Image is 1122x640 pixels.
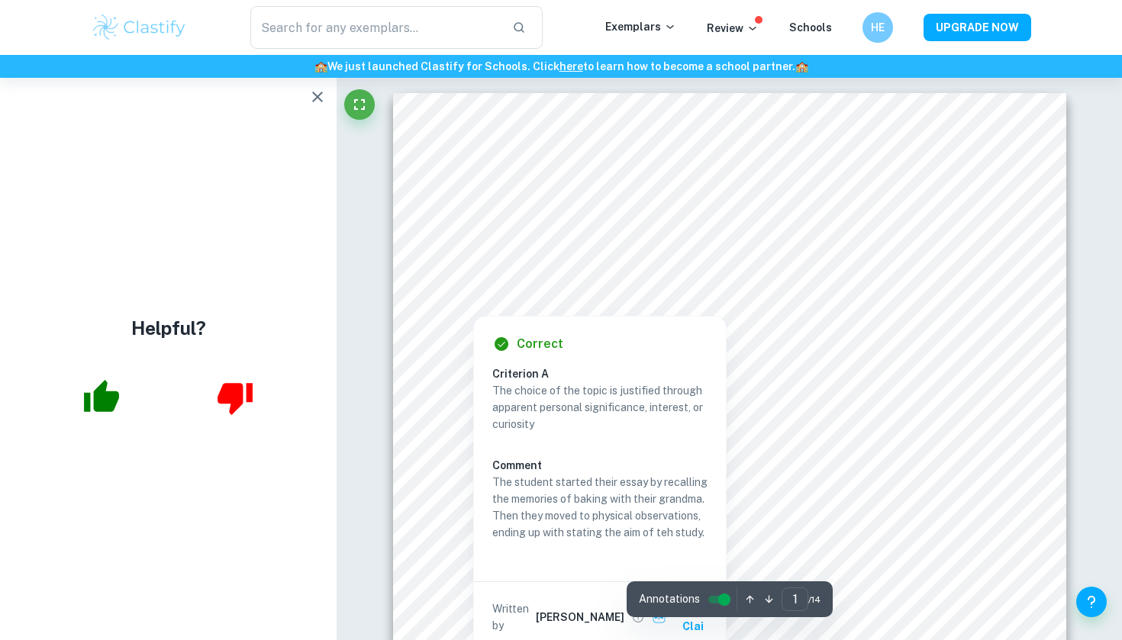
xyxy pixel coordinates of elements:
span: / 14 [808,593,821,606]
span: Annotations [639,591,700,607]
button: UPGRADE NOW [924,14,1031,41]
button: Fullscreen [344,89,375,120]
a: Schools [789,21,832,34]
button: HE [862,12,893,43]
a: here [559,60,583,72]
button: Help and Feedback [1076,587,1107,617]
p: Exemplars [605,18,676,35]
img: Clastify logo [91,12,188,43]
h6: Correct [517,335,563,353]
h6: We just launched Clastify for Schools. Click to learn how to become a school partner. [3,58,1119,75]
h6: HE [869,19,887,36]
h6: Comment [492,457,708,474]
p: The student started their essay by recalling the memories of baking with their grandma. Then they... [492,474,708,541]
h6: Criterion A [492,365,720,382]
span: 🏫 [795,60,808,72]
h6: [PERSON_NAME] [536,609,624,626]
input: Search for any exemplars... [250,6,500,49]
span: 🏫 [314,60,327,72]
h4: Helpful? [131,314,206,342]
p: The choice of the topic is justified through apparent personal significance, interest, or curiosity [492,382,708,433]
p: Written by [492,600,534,634]
p: Review [707,20,759,37]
